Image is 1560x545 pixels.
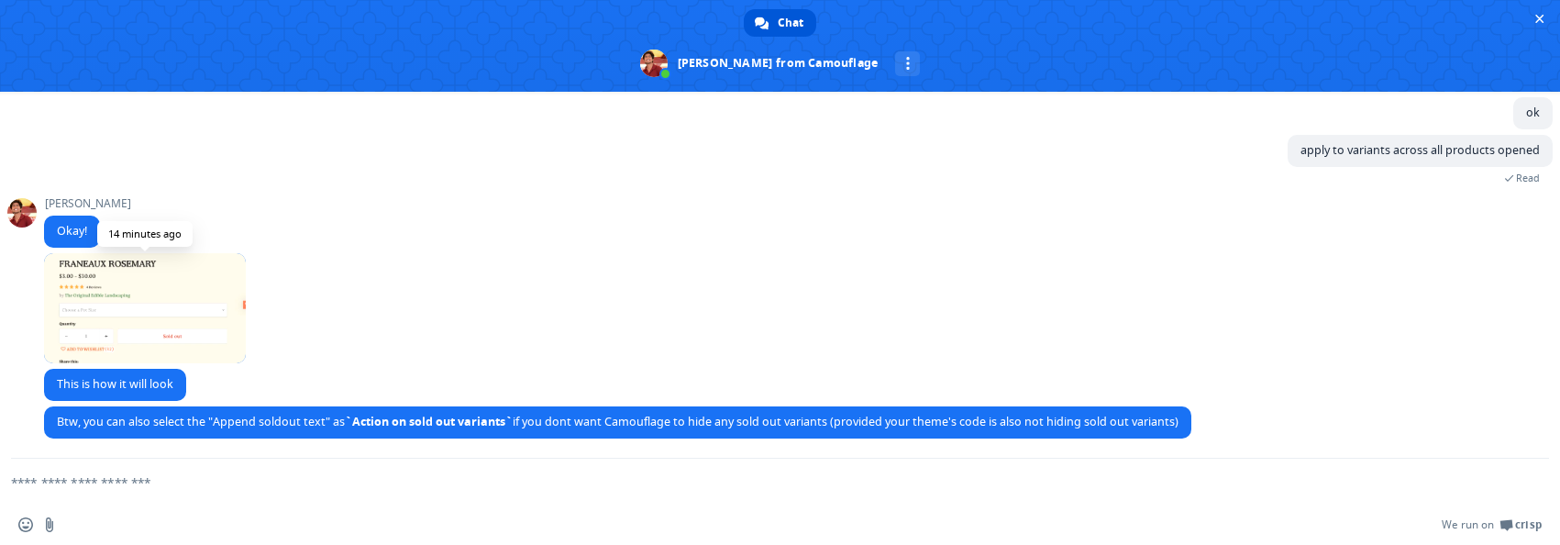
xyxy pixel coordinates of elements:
span: ok [1526,105,1540,120]
span: [PERSON_NAME] [44,197,131,210]
span: This is how it will look [57,376,173,392]
a: We run onCrisp [1442,517,1542,532]
span: Send a file [42,517,57,532]
span: Crisp [1515,517,1542,532]
span: We run on [1442,517,1494,532]
span: Btw, you can also select the "Append soldout text" as if you dont want Camouflage to hide any sol... [57,414,1178,429]
span: `Action on sold out variants` [345,414,513,429]
span: Close chat [1530,9,1549,28]
span: Insert an emoji [18,517,33,532]
a: Chat [744,9,816,37]
span: Okay! [57,223,87,239]
textarea: Compose your message... [11,459,1505,505]
span: Read [1516,172,1540,184]
span: apply to variants across all products opened [1300,142,1540,158]
span: Chat [778,9,803,37]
